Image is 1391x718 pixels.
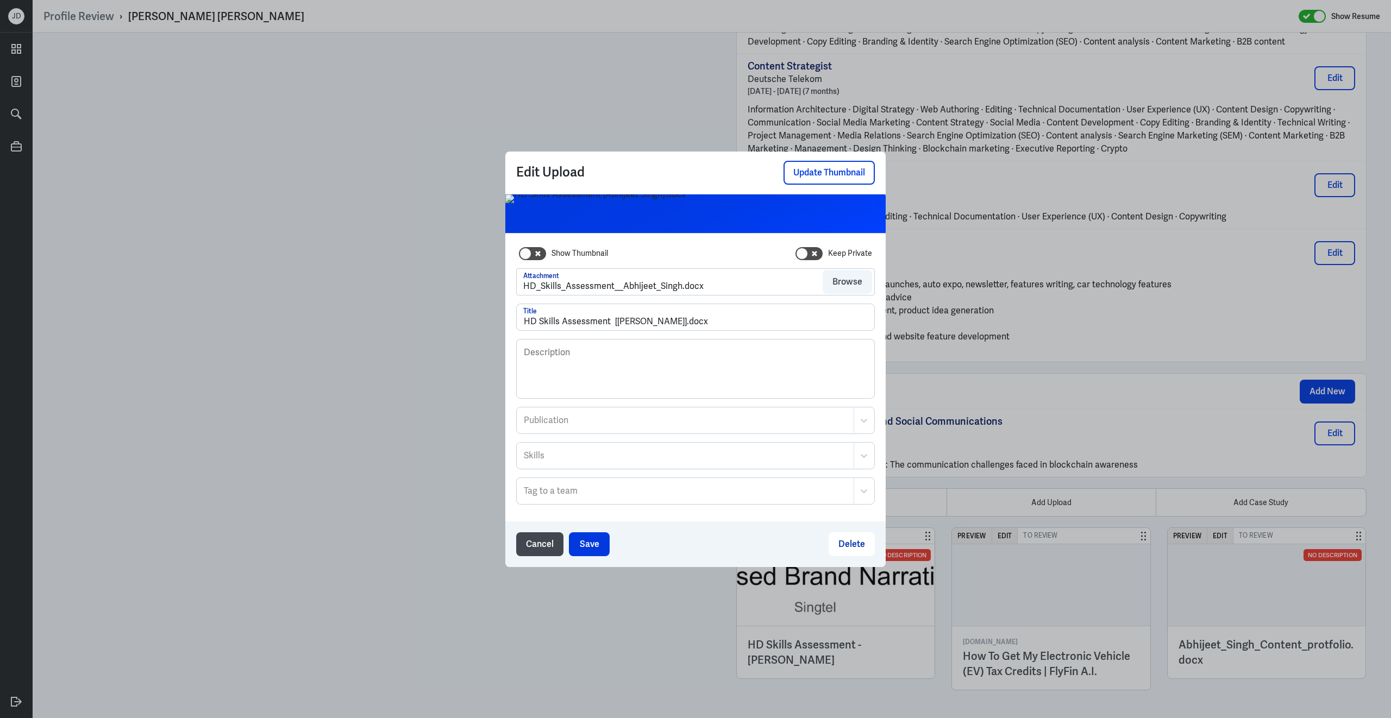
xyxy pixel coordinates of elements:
label: Keep Private [828,248,872,259]
p: Edit Upload [516,161,695,185]
button: Browse [823,270,872,294]
button: Update Thumbnail [784,161,875,185]
button: Cancel [516,532,563,556]
button: Delete [829,532,875,556]
input: Title [517,304,874,330]
label: Show Thumbnail [552,248,608,259]
button: Save [569,532,610,556]
div: HD_Skills_Assessment__Abhijeet_Singh.docx [523,280,704,293]
img: HD Skills Assessment [Abhijeet Singh].docx [505,194,686,203]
